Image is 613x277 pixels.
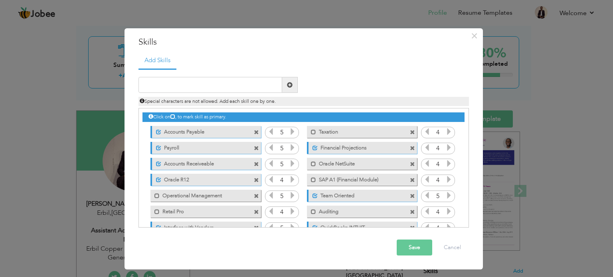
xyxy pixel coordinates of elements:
[436,240,469,255] button: Cancel
[316,158,397,168] label: Oracle NetSuite
[138,52,176,70] a: Add Skills
[142,112,464,122] div: Click on , to mark skill as primary.
[138,36,469,48] h3: Skills
[161,126,241,136] label: Accounts Payable
[161,142,241,152] label: Payroll
[316,174,397,184] label: SAP A1 (Financial Module)
[397,240,432,255] button: Save
[471,29,478,43] span: ×
[161,174,241,184] label: Oracle R12
[160,206,240,216] label: Retail Pro
[318,222,397,232] label: QuickBooks INTUIT
[468,29,481,42] button: Close
[161,158,241,168] label: Accounts Receiveable
[316,206,397,216] label: Auditing
[318,142,397,152] label: Financial Projections
[140,98,276,104] span: Special characters are not allowed. Add each skill one by one.
[318,190,397,200] label: Team Oriented
[316,126,397,136] label: Taxation
[161,222,241,232] label: Interface with Vendors
[160,190,240,200] label: Operational Management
